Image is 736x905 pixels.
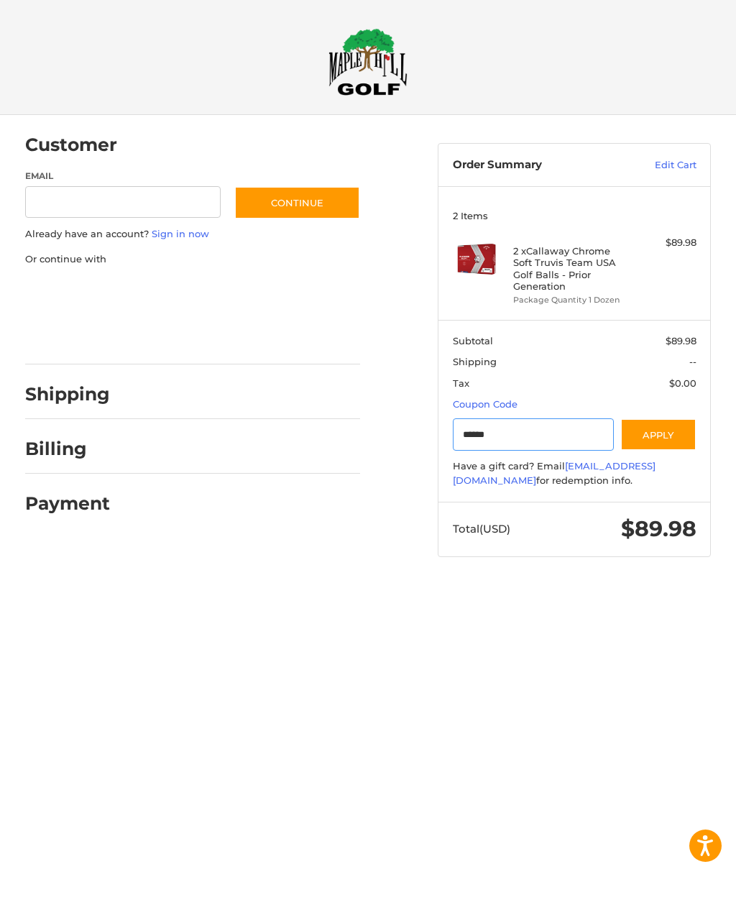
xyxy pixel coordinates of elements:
[635,236,696,250] div: $89.98
[666,335,696,346] span: $89.98
[25,134,117,156] h2: Customer
[453,335,493,346] span: Subtotal
[152,228,209,239] a: Sign in now
[620,418,696,451] button: Apply
[453,210,696,221] h3: 2 Items
[453,522,510,536] span: Total (USD)
[25,438,109,460] h2: Billing
[513,294,632,306] li: Package Quantity 1 Dozen
[669,377,696,389] span: $0.00
[25,227,361,242] p: Already have an account?
[453,158,619,173] h3: Order Summary
[619,158,696,173] a: Edit Cart
[453,377,469,389] span: Tax
[328,28,408,96] img: Maple Hill Golf
[453,459,696,487] div: Have a gift card? Email for redemption info.
[617,866,736,905] iframe: Google Customer Reviews
[20,280,128,306] iframe: PayPal-paypal
[453,418,614,451] input: Gift Certificate or Coupon Code
[25,170,221,183] label: Email
[25,492,110,515] h2: Payment
[453,356,497,367] span: Shipping
[20,324,128,350] iframe: PayPal-venmo
[453,460,655,486] a: [EMAIL_ADDRESS][DOMAIN_NAME]
[25,383,110,405] h2: Shipping
[25,252,361,267] p: Or continue with
[689,356,696,367] span: --
[234,186,360,219] button: Continue
[142,280,250,306] iframe: PayPal-paylater
[453,398,517,410] a: Coupon Code
[513,245,632,292] h4: 2 x Callaway Chrome Soft Truvis Team USA Golf Balls - Prior Generation
[621,515,696,542] span: $89.98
